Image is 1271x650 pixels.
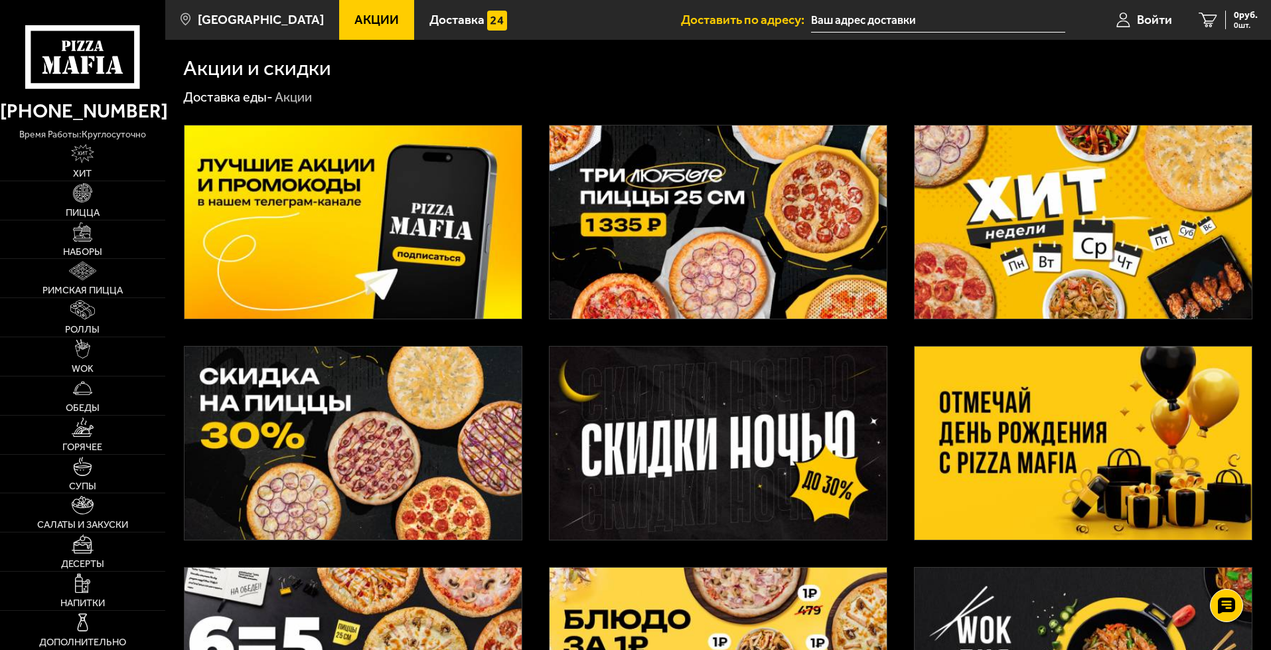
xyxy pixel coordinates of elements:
span: Салаты и закуски [37,520,128,530]
span: 0 шт. [1234,21,1258,29]
span: Десерты [61,559,104,569]
span: Наборы [63,247,102,257]
span: Доставить по адресу: [681,13,811,26]
span: [GEOGRAPHIC_DATA] [198,13,324,26]
span: Горячее [62,442,102,452]
span: Напитки [60,598,105,608]
span: Пицца [66,208,100,218]
span: Римская пицца [42,285,123,295]
span: Роллы [65,325,100,335]
span: Супы [69,481,96,491]
input: Ваш адрес доставки [811,8,1065,33]
span: Войти [1137,13,1172,26]
span: WOK [72,364,94,374]
img: 15daf4d41897b9f0e9f617042186c801.svg [487,11,507,31]
span: 0 руб. [1234,11,1258,20]
div: Акции [275,89,312,106]
span: Хит [73,169,92,179]
span: Дополнительно [39,637,126,647]
h1: Акции и скидки [183,58,331,79]
span: Акции [354,13,399,26]
a: Доставка еды- [183,89,273,105]
span: Доставка [429,13,485,26]
span: Обеды [66,403,100,413]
